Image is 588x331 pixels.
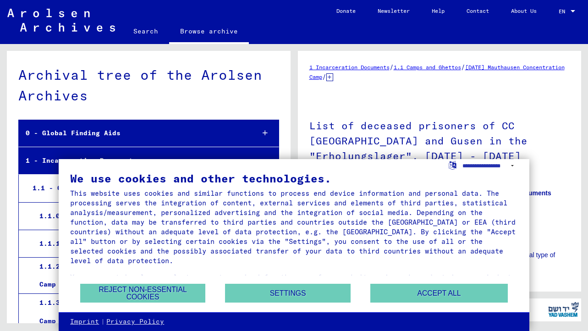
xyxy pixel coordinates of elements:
[106,317,164,326] a: Privacy Policy
[309,105,570,175] h1: List of deceased prisoners of CC [GEOGRAPHIC_DATA] and Gusen in the "Erholungslager", [DATE] - [D...
[19,152,247,170] div: 1 - Incarceration Documents
[7,9,115,32] img: Arolsen_neg.svg
[483,189,551,197] b: Number of documents
[559,8,569,15] span: EN
[309,64,390,71] a: 1 Incarceration Documents
[33,207,247,225] div: 1.1.0 - General Information
[461,63,465,71] span: /
[33,258,247,293] div: 1.1.2 - Auschwitz Concentration and Extermination Camp
[394,64,461,71] a: 1.1 Camps and Ghettos
[19,124,247,142] div: 0 - Global Finding Aids
[33,235,247,253] div: 1.1.1 - Amersfoort Police Transit Camp
[18,65,279,106] div: Archival tree of the Arolsen Archives
[70,173,517,184] div: We use cookies and other technologies.
[390,63,394,71] span: /
[70,317,99,326] a: Imprint
[370,284,508,303] button: Accept all
[546,298,581,321] img: yv_logo.png
[122,20,169,42] a: Search
[26,179,247,197] div: 1.1 - Camps and Ghettos
[70,188,517,265] div: This website uses cookies and similar functions to process end device information and personal da...
[322,72,326,81] span: /
[225,284,350,303] button: Settings
[169,20,249,44] a: Browse archive
[80,284,205,303] button: Reject non-essential cookies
